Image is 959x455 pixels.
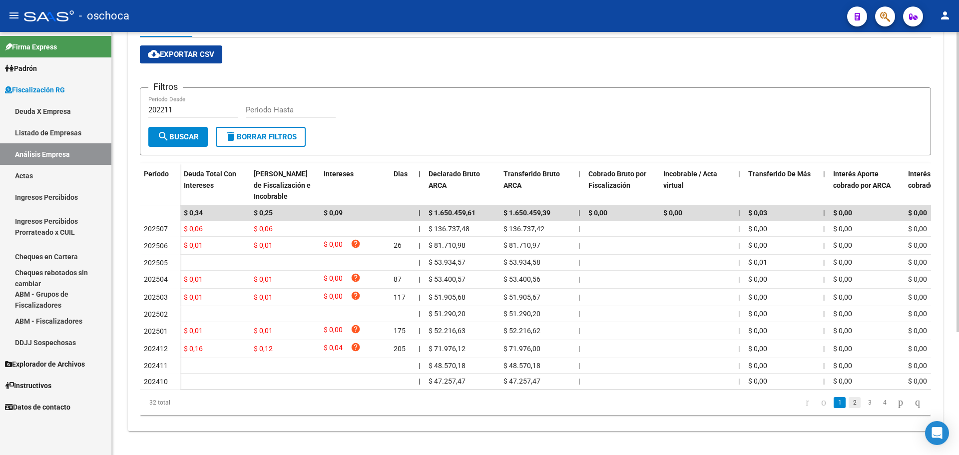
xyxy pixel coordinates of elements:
[429,275,466,283] span: $ 53.400,57
[908,209,927,217] span: $ 0,00
[833,225,852,233] span: $ 0,00
[748,293,767,301] span: $ 0,00
[925,421,949,445] div: Open Intercom Messenger
[425,163,499,207] datatable-header-cell: Declarado Bruto ARCA
[738,170,740,178] span: |
[908,345,927,353] span: $ 0,00
[738,377,740,385] span: |
[419,345,420,353] span: |
[419,293,420,301] span: |
[833,377,852,385] span: $ 0,00
[503,310,540,318] span: $ 51.290,20
[429,377,466,385] span: $ 47.257,47
[823,327,825,335] span: |
[429,225,470,233] span: $ 136.737,48
[394,241,402,249] span: 26
[588,170,646,189] span: Cobrado Bruto por Fiscalización
[254,275,273,283] span: $ 0,01
[254,241,273,249] span: $ 0,01
[184,241,203,249] span: $ 0,01
[939,9,951,21] mat-icon: person
[823,310,825,318] span: |
[659,163,734,207] datatable-header-cell: Incobrable / Acta virtual
[184,170,236,189] span: Deuda Total Con Intereses
[738,209,740,217] span: |
[578,327,580,335] span: |
[79,5,129,27] span: - oschoca
[144,275,168,283] span: 202504
[823,293,825,301] span: |
[254,209,273,217] span: $ 0,25
[908,362,927,370] span: $ 0,00
[429,327,466,335] span: $ 52.216,63
[157,132,199,141] span: Buscar
[419,209,421,217] span: |
[503,241,540,249] span: $ 81.710,97
[351,324,361,334] i: help
[144,310,168,318] span: 202502
[419,241,420,249] span: |
[817,397,831,408] a: go to previous page
[908,241,927,249] span: $ 0,00
[578,310,580,318] span: |
[801,397,814,408] a: go to first page
[578,258,580,266] span: |
[877,394,892,411] li: page 4
[429,362,466,370] span: $ 48.570,18
[5,380,51,391] span: Instructivos
[578,275,580,283] span: |
[823,362,825,370] span: |
[351,291,361,301] i: help
[574,163,584,207] datatable-header-cell: |
[833,241,852,249] span: $ 0,00
[847,394,862,411] li: page 2
[833,362,852,370] span: $ 0,00
[351,342,361,352] i: help
[225,130,237,142] mat-icon: delete
[748,241,767,249] span: $ 0,00
[184,345,203,353] span: $ 0,16
[148,48,160,60] mat-icon: cloud_download
[748,327,767,335] span: $ 0,00
[394,345,406,353] span: 205
[324,239,343,252] span: $ 0,00
[144,362,168,370] span: 202411
[419,275,420,283] span: |
[748,362,767,370] span: $ 0,00
[588,209,607,217] span: $ 0,00
[5,359,85,370] span: Explorador de Archivos
[429,209,476,217] span: $ 1.650.459,61
[738,241,740,249] span: |
[499,163,574,207] datatable-header-cell: Transferido Bruto ARCA
[738,258,740,266] span: |
[394,170,408,178] span: Dias
[184,275,203,283] span: $ 0,01
[324,324,343,338] span: $ 0,00
[748,275,767,283] span: $ 0,00
[823,377,825,385] span: |
[738,362,740,370] span: |
[823,209,825,217] span: |
[503,345,540,353] span: $ 71.976,00
[908,225,927,233] span: $ 0,00
[503,362,540,370] span: $ 48.570,18
[324,291,343,304] span: $ 0,00
[734,163,744,207] datatable-header-cell: |
[148,50,214,59] span: Exportar CSV
[8,9,20,21] mat-icon: menu
[184,327,203,335] span: $ 0,01
[503,293,540,301] span: $ 51.905,67
[180,163,250,207] datatable-header-cell: Deuda Total Con Intereses
[144,327,168,335] span: 202501
[748,345,767,353] span: $ 0,00
[829,163,904,207] datatable-header-cell: Interés Aporte cobrado por ARCA
[663,170,717,189] span: Incobrable / Acta virtual
[140,45,222,63] button: Exportar CSV
[578,209,580,217] span: |
[140,163,180,205] datatable-header-cell: Período
[748,225,767,233] span: $ 0,00
[415,163,425,207] datatable-header-cell: |
[429,310,466,318] span: $ 51.290,20
[833,258,852,266] span: $ 0,00
[819,163,829,207] datatable-header-cell: |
